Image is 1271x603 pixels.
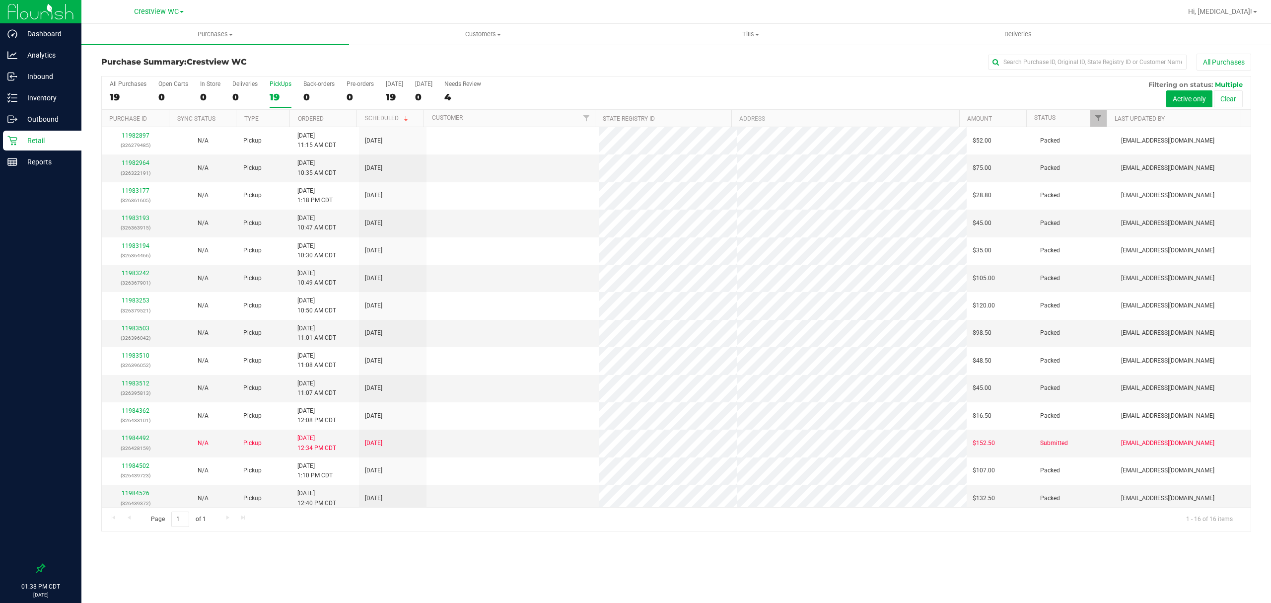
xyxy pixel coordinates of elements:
span: Pickup [243,136,262,146]
a: 11983512 [122,380,149,387]
a: 11983510 [122,352,149,359]
span: [EMAIL_ADDRESS][DOMAIN_NAME] [1121,301,1214,310]
span: [DATE] 1:10 PM CDT [297,461,333,480]
a: 11983193 [122,215,149,222]
span: [DATE] [365,466,382,475]
a: Type [244,115,259,122]
span: $45.00 [973,219,991,228]
button: Active only [1166,90,1212,107]
p: Retail [17,135,77,147]
div: 19 [386,91,403,103]
button: N/A [198,411,209,421]
span: Pickup [243,219,262,228]
a: Status [1034,114,1056,121]
p: (326279485) [108,141,163,150]
span: Pickup [243,191,262,200]
span: Crestview WC [134,7,179,16]
span: $52.00 [973,136,991,146]
p: [DATE] [4,591,77,599]
iframe: Resource center [10,524,40,553]
p: (326379521) [108,306,163,315]
span: Not Applicable [198,220,209,226]
div: 0 [415,91,432,103]
span: Pickup [243,163,262,173]
p: Inventory [17,92,77,104]
span: Pickup [243,411,262,421]
span: [EMAIL_ADDRESS][DOMAIN_NAME] [1121,466,1214,475]
p: Reports [17,156,77,168]
span: 1 - 16 of 16 items [1178,512,1241,527]
inline-svg: Reports [7,157,17,167]
h3: Purchase Summary: [101,58,485,67]
span: Packed [1040,411,1060,421]
div: 19 [270,91,291,103]
span: [DATE] 11:08 AM CDT [297,351,336,370]
span: Not Applicable [198,440,209,447]
span: [DATE] 11:07 AM CDT [297,379,336,398]
p: 01:38 PM CDT [4,582,77,591]
inline-svg: Dashboard [7,29,17,39]
button: N/A [198,136,209,146]
button: N/A [198,494,209,503]
div: Deliveries [232,80,258,87]
span: [DATE] [365,383,382,393]
a: Purchase ID [109,115,147,122]
span: Submitted [1040,439,1068,448]
span: Filtering on status: [1148,80,1213,88]
button: N/A [198,439,209,448]
div: In Store [200,80,220,87]
span: $35.00 [973,246,991,255]
span: [DATE] 11:01 AM CDT [297,324,336,343]
p: Analytics [17,49,77,61]
span: Not Applicable [198,164,209,171]
span: $28.80 [973,191,991,200]
span: Packed [1040,219,1060,228]
span: [DATE] 10:30 AM CDT [297,241,336,260]
button: N/A [198,356,209,366]
p: (326395813) [108,388,163,398]
input: Search Purchase ID, Original ID, State Registry ID or Customer Name... [988,55,1187,70]
input: 1 [171,512,189,527]
span: [DATE] 12:40 PM CDT [297,489,336,508]
span: Not Applicable [198,495,209,502]
span: [DATE] [365,219,382,228]
span: Packed [1040,494,1060,503]
span: Pickup [243,439,262,448]
p: (326439723) [108,471,163,480]
a: 11983177 [122,187,149,194]
p: (326396042) [108,333,163,343]
div: 0 [303,91,335,103]
div: 0 [232,91,258,103]
span: Not Applicable [198,137,209,144]
a: Sync Status [177,115,215,122]
p: (326396052) [108,361,163,370]
div: Needs Review [444,80,481,87]
span: [DATE] [365,301,382,310]
span: Pickup [243,328,262,338]
span: Pickup [243,466,262,475]
span: Packed [1040,356,1060,366]
span: [EMAIL_ADDRESS][DOMAIN_NAME] [1121,411,1214,421]
span: $132.50 [973,494,995,503]
button: N/A [198,219,209,228]
span: Not Applicable [198,412,209,419]
span: [DATE] 12:34 PM CDT [297,434,336,452]
span: Not Applicable [198,192,209,199]
a: Ordered [298,115,324,122]
span: Page of 1 [142,512,214,527]
a: 11984502 [122,462,149,469]
span: [DATE] [365,356,382,366]
a: 11982897 [122,132,149,139]
button: N/A [198,328,209,338]
span: $152.50 [973,439,995,448]
span: [EMAIL_ADDRESS][DOMAIN_NAME] [1121,163,1214,173]
span: [DATE] 1:18 PM CDT [297,186,333,205]
div: 0 [347,91,374,103]
span: Purchases [81,30,349,39]
span: Packed [1040,328,1060,338]
span: [DATE] 10:35 AM CDT [297,158,336,177]
a: 11984492 [122,435,149,442]
button: N/A [198,466,209,475]
span: $107.00 [973,466,995,475]
span: $48.50 [973,356,991,366]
